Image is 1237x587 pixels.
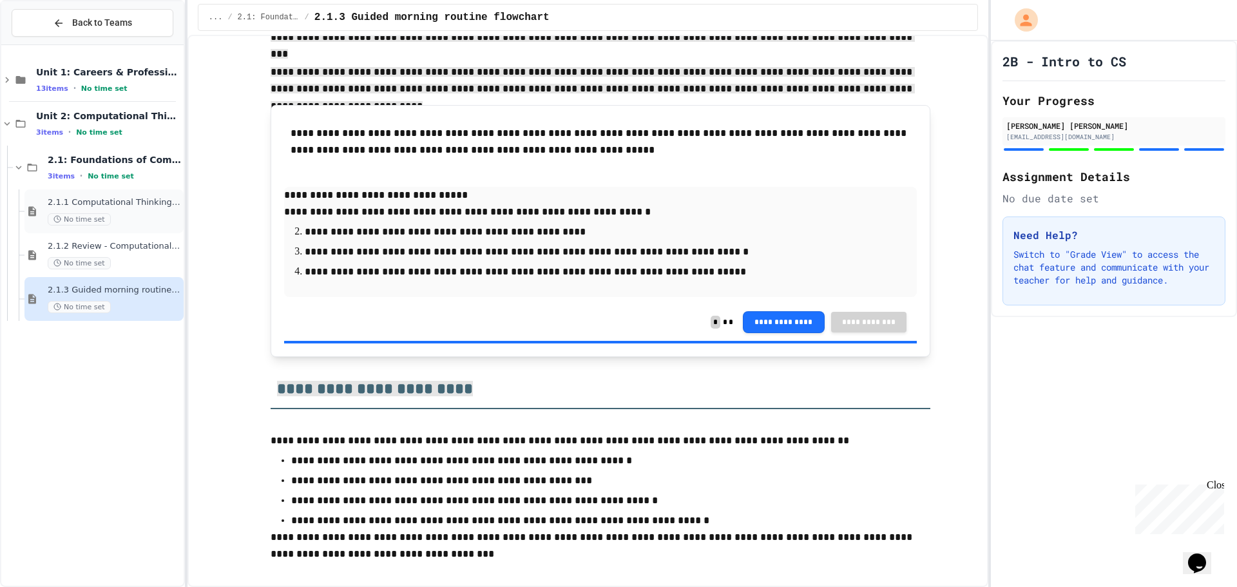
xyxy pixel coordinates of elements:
span: / [227,12,232,23]
div: Chat with us now!Close [5,5,89,82]
span: No time set [81,84,128,93]
h3: Need Help? [1013,227,1214,243]
p: Switch to "Grade View" to access the chat feature and communicate with your teacher for help and ... [1013,248,1214,287]
div: [PERSON_NAME] [PERSON_NAME] [1006,120,1222,131]
h1: 2B - Intro to CS [1002,52,1126,70]
h2: Assignment Details [1002,168,1225,186]
span: Unit 1: Careers & Professionalism [36,66,181,78]
span: 3 items [48,172,75,180]
span: 2.1: Foundations of Computational Thinking [48,154,181,166]
span: 13 items [36,84,68,93]
span: No time set [48,257,111,269]
span: 2.1: Foundations of Computational Thinking [238,12,300,23]
span: No time set [76,128,122,137]
span: 2.1.3 Guided morning routine flowchart [48,285,181,296]
span: ... [209,12,223,23]
span: 2.1.3 Guided morning routine flowchart [314,10,550,25]
span: No time set [88,172,134,180]
span: No time set [48,213,111,226]
div: [EMAIL_ADDRESS][DOMAIN_NAME] [1006,132,1222,142]
span: Unit 2: Computational Thinking & Problem-Solving [36,110,181,122]
span: 2.1.2 Review - Computational Thinking and Problem Solving [48,241,181,252]
iframe: chat widget [1183,535,1224,574]
span: • [73,83,76,93]
span: No time set [48,301,111,313]
div: No due date set [1002,191,1225,206]
span: 3 items [36,128,63,137]
div: My Account [1001,5,1041,35]
h2: Your Progress [1002,91,1225,110]
iframe: chat widget [1130,479,1224,534]
span: • [68,127,71,137]
span: • [80,171,82,181]
button: Back to Teams [12,9,173,37]
span: Back to Teams [72,16,132,30]
span: / [305,12,309,23]
span: 2.1.1 Computational Thinking and Problem Solving [48,197,181,208]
